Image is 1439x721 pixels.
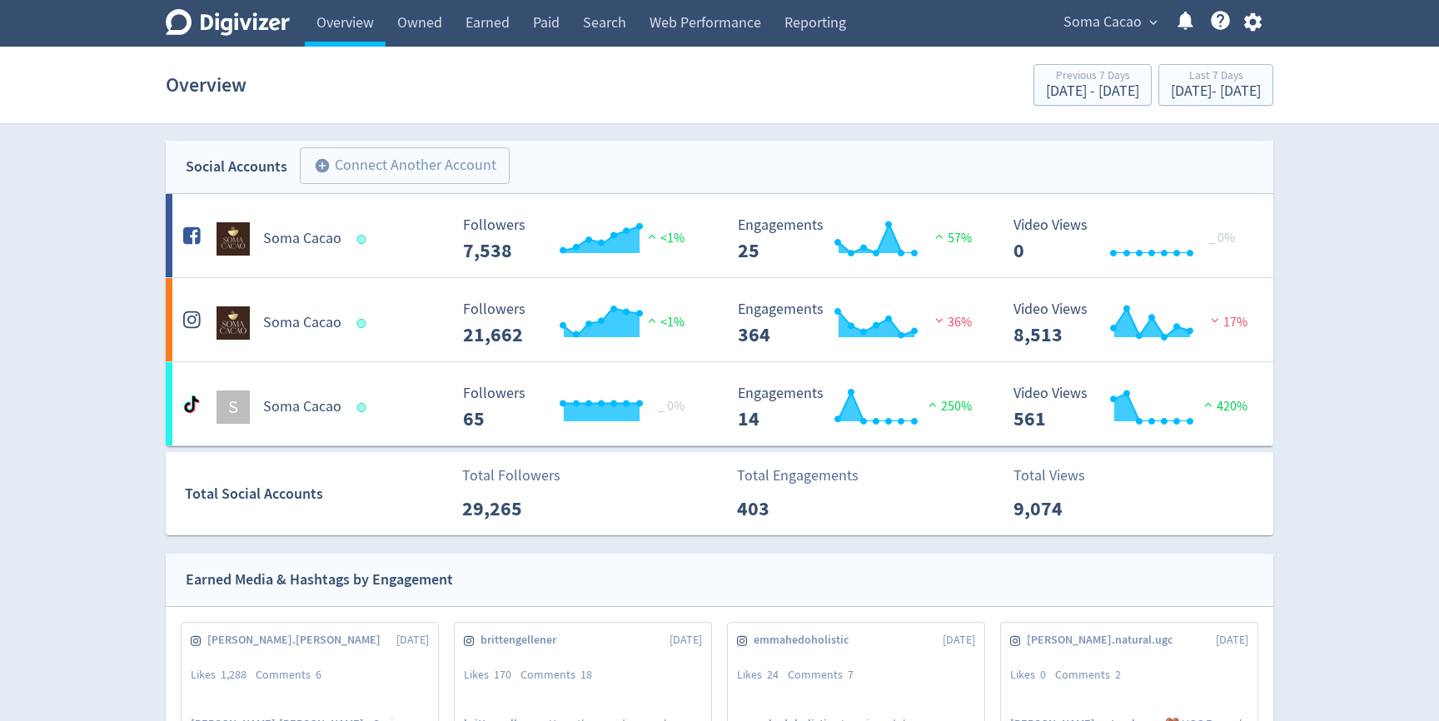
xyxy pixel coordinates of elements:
h5: Soma Cacao [263,229,341,249]
img: positive-performance.svg [644,314,660,326]
span: [DATE] [943,632,975,649]
span: <1% [644,230,685,246]
img: Soma Cacao undefined [217,222,250,256]
span: Data last synced: 29 Sep 2025, 4:02am (AEST) [357,319,371,328]
div: Comments [520,667,601,684]
span: brittengellener [480,632,565,649]
div: Earned Media & Hashtags by Engagement [186,568,453,592]
span: 18 [580,667,592,682]
h1: Overview [166,58,246,112]
div: Comments [1055,667,1130,684]
button: Soma Cacao [1058,9,1162,36]
span: 6 [316,667,321,682]
img: Soma Cacao undefined [217,306,250,340]
svg: Followers --- [455,301,705,346]
h5: Soma Cacao [263,397,341,417]
span: 1,288 [221,667,246,682]
button: Connect Another Account [300,147,510,184]
span: 170 [494,667,511,682]
img: negative-performance.svg [931,314,948,326]
svg: Video Views 0 [1005,217,1255,261]
span: [PERSON_NAME].[PERSON_NAME] [207,632,390,649]
span: 57% [931,230,972,246]
button: Last 7 Days[DATE]- [DATE] [1158,64,1273,106]
svg: Video Views 8,513 [1005,301,1255,346]
span: Data last synced: 29 Sep 2025, 4:02am (AEST) [357,235,371,244]
svg: Engagements 14 [729,385,979,430]
svg: Video Views 561 [1005,385,1255,430]
div: Comments [788,667,863,684]
span: [DATE] [1216,632,1248,649]
div: Likes [1010,667,1055,684]
span: _ 0% [1208,230,1235,246]
img: positive-performance.svg [924,398,941,410]
div: Previous 7 Days [1046,70,1139,84]
span: [DATE] [670,632,702,649]
p: 29,265 [462,494,558,524]
div: Likes [737,667,788,684]
a: SSoma Cacao Followers --- _ 0% Followers 65 Engagements 14 Engagements 14 250% Video Views 561 Vi... [166,362,1273,445]
span: expand_more [1146,15,1161,30]
svg: Engagements 25 [729,217,979,261]
span: 36% [931,314,972,331]
svg: Followers --- [455,217,705,261]
div: Total Social Accounts [185,482,451,506]
a: Soma Cacao undefinedSoma Cacao Followers --- Followers 7,538 <1% Engagements 25 Engagements 25 57... [166,194,1273,277]
span: [DATE] [396,632,429,649]
span: emmahedoholistic [754,632,858,649]
img: negative-performance.svg [1207,314,1223,326]
svg: Followers --- [455,385,705,430]
span: [PERSON_NAME].natural.ugc [1027,632,1182,649]
span: Data last synced: 29 Sep 2025, 6:02am (AEST) [357,403,371,412]
div: [DATE] - [DATE] [1046,84,1139,99]
img: positive-performance.svg [931,230,948,242]
div: Social Accounts [186,155,287,179]
p: 403 [737,494,833,524]
span: Soma Cacao [1063,9,1142,36]
button: Previous 7 Days[DATE] - [DATE] [1033,64,1152,106]
a: Connect Another Account [287,150,510,184]
svg: Engagements 364 [729,301,979,346]
div: Likes [191,667,256,684]
img: positive-performance.svg [644,230,660,242]
span: add_circle [314,157,331,174]
span: 0 [1040,667,1046,682]
span: 7 [848,667,854,682]
div: Last 7 Days [1171,70,1261,84]
span: 24 [767,667,779,682]
p: Total Followers [462,465,560,487]
span: _ 0% [658,398,685,415]
p: 9,074 [1013,494,1109,524]
p: Total Engagements [737,465,859,487]
div: S [217,390,250,424]
span: 250% [924,398,972,415]
a: Soma Cacao undefinedSoma Cacao Followers --- Followers 21,662 <1% Engagements 364 Engagements 364... [166,278,1273,361]
div: [DATE] - [DATE] [1171,84,1261,99]
h5: Soma Cacao [263,313,341,333]
div: Likes [464,667,520,684]
div: Comments [256,667,331,684]
img: positive-performance.svg [1200,398,1217,410]
span: 420% [1200,398,1247,415]
span: 17% [1207,314,1247,331]
span: 2 [1115,667,1121,682]
p: Total Views [1013,465,1109,487]
span: <1% [644,314,685,331]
